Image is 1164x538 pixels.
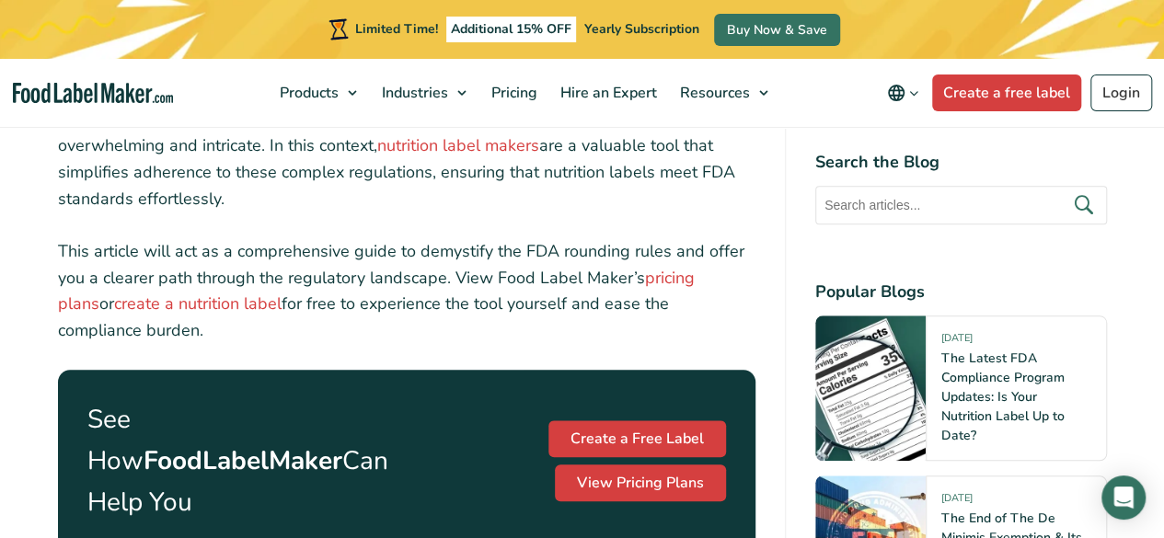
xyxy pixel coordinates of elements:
a: Login [1090,74,1152,111]
p: See How Can Help You [87,399,388,522]
a: Products [269,59,366,127]
a: nutrition label makers [377,134,539,156]
span: [DATE] [941,332,973,353]
span: Pricing [486,83,539,103]
span: [DATE] [941,492,973,513]
a: create a nutrition label [114,292,282,315]
a: View Pricing Plans [555,464,726,501]
span: Limited Time! [355,20,438,38]
button: Change language [874,74,932,111]
a: The Latest FDA Compliance Program Updates: Is Your Nutrition Label Up to Date? [941,350,1065,445]
p: This article will act as a comprehensive guide to demystify the FDA rounding rules and offer you ... [58,238,755,344]
a: Food Label Maker homepage [13,83,173,104]
span: Additional 15% OFF [446,17,576,42]
span: Resources [674,83,752,103]
span: Products [274,83,340,103]
a: Industries [371,59,476,127]
span: Yearly Subscription [584,20,699,38]
strong: FoodLabelMaker [144,443,342,478]
a: Create a free label [932,74,1081,111]
span: Industries [376,83,450,103]
a: Resources [669,59,778,127]
h4: Search the Blog [815,151,1107,176]
div: Open Intercom Messenger [1101,475,1146,520]
h4: Popular Blogs [815,280,1107,305]
input: Search articles... [815,187,1107,225]
a: Hire an Expert [549,59,664,127]
span: Hire an Expert [555,83,659,103]
a: Create a Free Label [548,420,726,457]
a: Buy Now & Save [714,14,840,46]
a: Pricing [480,59,545,127]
